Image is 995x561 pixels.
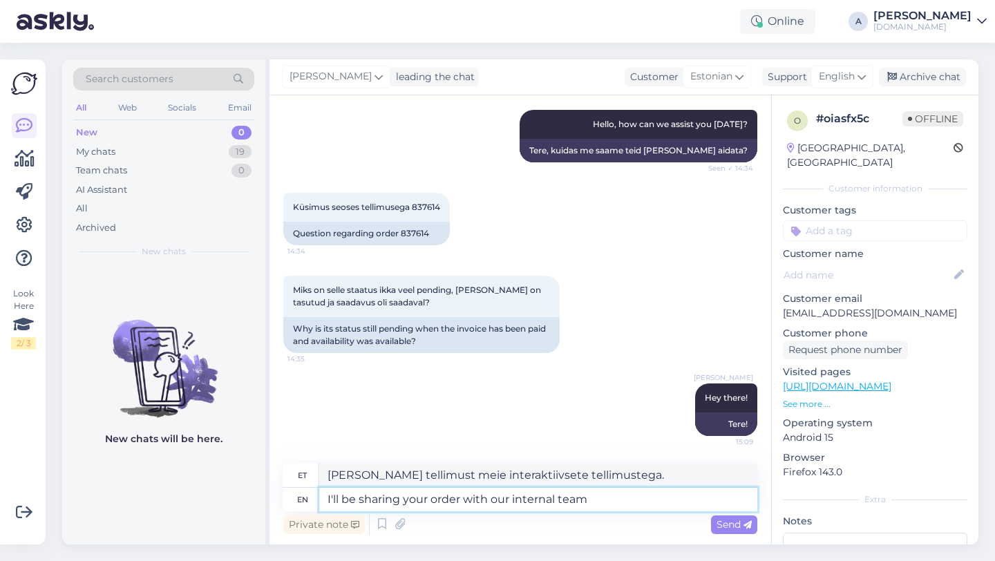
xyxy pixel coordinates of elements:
div: 0 [231,164,252,178]
p: Customer email [783,292,967,306]
div: [DOMAIN_NAME] [873,21,972,32]
textarea: I'll be sharing your order with our internal tea [319,488,757,511]
img: Askly Logo [11,70,37,97]
p: Customer tags [783,203,967,218]
span: Küsimus seoses tellimusega 837614 [293,202,440,212]
div: Tere, kuidas me saame teid [PERSON_NAME] aidata? [520,139,757,162]
input: Add name [784,267,951,283]
div: Online [740,9,815,34]
div: Email [225,99,254,117]
div: leading the chat [390,70,475,84]
textarea: [PERSON_NAME] tellimust meie interaktiivsete tellimustega. [319,464,757,487]
span: Estonian [690,69,732,84]
div: Web [115,99,140,117]
span: English [819,69,855,84]
div: Support [762,70,807,84]
span: Search customers [86,72,173,86]
div: Archive chat [879,68,966,86]
span: 14:34 [287,246,339,256]
img: No chats [62,295,265,419]
span: Hey there! [705,392,748,403]
span: o [794,115,801,126]
a: [PERSON_NAME][DOMAIN_NAME] [873,10,987,32]
div: Question regarding order 837614 [283,222,450,245]
span: Offline [902,111,963,126]
span: 15:09 [701,437,753,447]
span: [PERSON_NAME] [290,69,372,84]
p: Notes [783,514,967,529]
div: [PERSON_NAME] [873,10,972,21]
input: Add a tag [783,220,967,241]
span: [PERSON_NAME] [694,372,753,383]
div: All [76,202,88,216]
div: Private note [283,515,365,534]
p: Customer phone [783,326,967,341]
div: Team chats [76,164,127,178]
div: 0 [231,126,252,140]
div: [GEOGRAPHIC_DATA], [GEOGRAPHIC_DATA] [787,141,954,170]
span: New chats [142,245,186,258]
p: Browser [783,450,967,465]
div: Extra [783,493,967,506]
span: Hello, how can we assist you [DATE]? [593,119,748,129]
p: [EMAIL_ADDRESS][DOMAIN_NAME] [783,306,967,321]
p: Firefox 143.0 [783,465,967,479]
div: 19 [229,145,252,159]
div: 2 / 3 [11,337,36,350]
div: Look Here [11,287,36,350]
a: [URL][DOMAIN_NAME] [783,380,891,392]
div: My chats [76,145,115,159]
div: Request phone number [783,341,908,359]
div: New [76,126,97,140]
div: # oiasfx5c [816,111,902,127]
div: Tere! [695,412,757,436]
div: AI Assistant [76,183,127,197]
div: Archived [76,221,116,235]
div: Why is its status still pending when the invoice has been paid and availability was available? [283,317,560,353]
p: Customer name [783,247,967,261]
div: All [73,99,89,117]
span: Seen ✓ 14:34 [701,163,753,173]
div: Socials [165,99,199,117]
span: Send [717,518,752,531]
span: 14:35 [287,354,339,364]
div: Customer information [783,182,967,195]
p: New chats will be here. [105,432,222,446]
div: et [298,464,307,487]
p: Android 15 [783,430,967,445]
p: Operating system [783,416,967,430]
div: en [297,488,308,511]
p: See more ... [783,398,967,410]
div: A [849,12,868,31]
div: Customer [625,70,679,84]
p: Visited pages [783,365,967,379]
span: Miks on selle staatus ikka veel pending, [PERSON_NAME] on tasutud ja saadavus oli saadaval? [293,285,543,307]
